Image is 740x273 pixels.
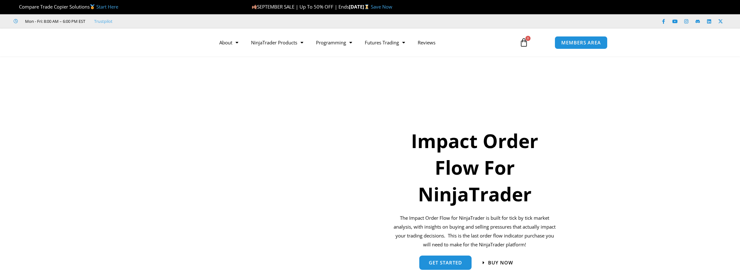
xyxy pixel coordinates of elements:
img: ⌛ [364,4,369,9]
img: 🍂 [252,4,257,9]
a: Programming [310,35,358,50]
a: get started [419,256,472,270]
span: get started [429,260,462,265]
a: About [213,35,245,50]
p: The Impact Order Flow for NinjaTrader is built for tick by tick market analysis, with insights on... [393,214,557,249]
a: Save Now [371,3,392,10]
nav: Menu [213,35,512,50]
a: Reviews [411,35,442,50]
a: Buy now [483,260,513,265]
span: Buy now [488,260,513,265]
img: 🏆 [14,4,19,9]
img: 🥇 [90,4,95,9]
a: Trustpilot [94,17,113,25]
span: 0 [525,36,531,41]
a: Start Here [96,3,118,10]
a: Futures Trading [358,35,411,50]
img: LogoAI | Affordable Indicators – NinjaTrader [132,31,201,54]
h1: Impact Order Flow For NinjaTrader [393,127,557,207]
a: 0 [510,33,538,52]
strong: [DATE] [349,3,371,10]
a: MEMBERS AREA [555,36,608,49]
span: Compare Trade Copier Solutions [14,3,118,10]
span: Mon - Fri: 8:00 AM – 6:00 PM EST [23,17,85,25]
span: MEMBERS AREA [561,40,601,45]
span: SEPTEMBER SALE | Up To 50% OFF | Ends [252,3,349,10]
a: NinjaTrader Products [245,35,310,50]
